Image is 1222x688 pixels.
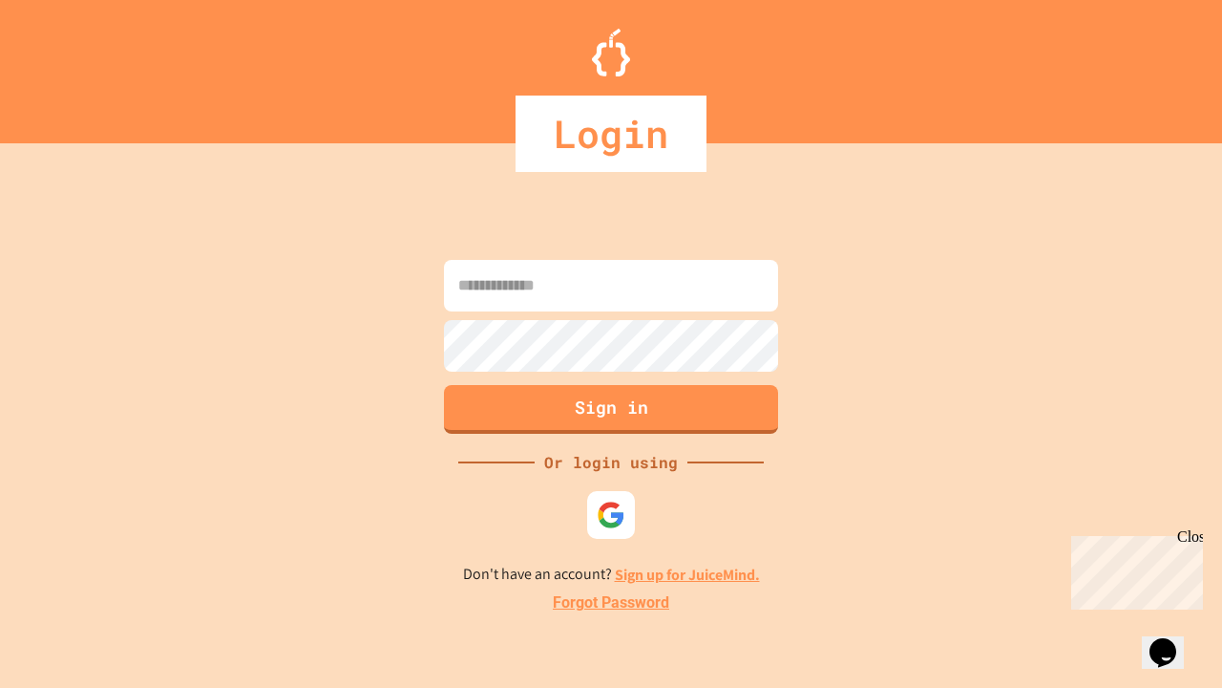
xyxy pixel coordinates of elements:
p: Don't have an account? [463,563,760,587]
div: Login [516,96,706,172]
a: Forgot Password [553,591,669,614]
iframe: chat widget [1142,612,1203,669]
img: google-icon.svg [597,501,625,529]
iframe: chat widget [1064,528,1203,610]
a: Sign up for JuiceMind. [615,565,760,585]
div: Chat with us now!Close [8,8,132,121]
button: Sign in [444,385,778,434]
img: Logo.svg [592,29,630,76]
div: Or login using [535,451,687,474]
